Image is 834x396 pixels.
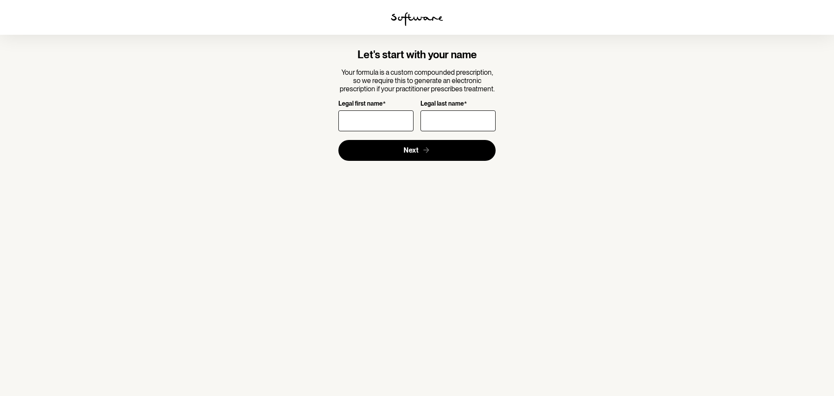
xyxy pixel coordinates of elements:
button: Next [338,140,496,161]
p: Legal last name [420,100,464,108]
span: Next [404,146,418,154]
p: Your formula is a custom compounded prescription, so we require this to generate an electronic pr... [338,68,496,93]
h4: Let's start with your name [338,49,496,61]
img: software logo [391,12,443,26]
p: Legal first name [338,100,383,108]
